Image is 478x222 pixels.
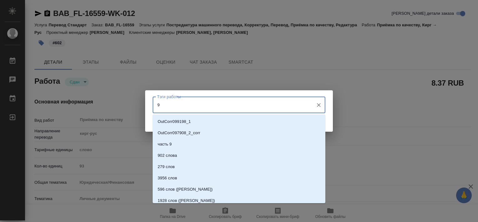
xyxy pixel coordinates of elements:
[158,152,177,159] p: 902 слова
[158,130,200,136] p: OutCorr097908_2_corr
[158,175,177,181] p: 3956 слов
[314,101,323,109] button: Очистить
[158,164,175,170] p: 279 слов
[158,186,213,193] p: 596 слов ([PERSON_NAME])
[158,141,172,147] p: часть 9
[158,198,215,204] p: 1928 слов ([PERSON_NAME])
[158,119,191,125] p: OutCorr099198_1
